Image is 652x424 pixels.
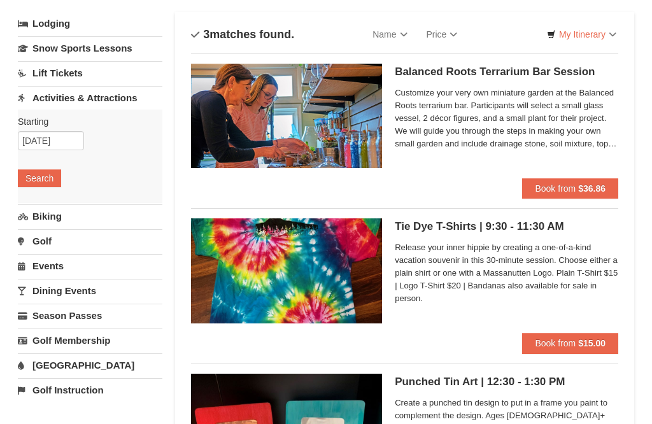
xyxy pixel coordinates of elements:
a: Lodging [18,12,162,35]
span: Release your inner hippie by creating a one-of-a-kind vacation souvenir in this 30-minute session... [395,241,618,305]
h5: Balanced Roots Terrarium Bar Session [395,66,618,78]
span: Book from [535,183,576,194]
a: Snow Sports Lessons [18,36,162,60]
a: My Itinerary [539,25,625,44]
a: Price [417,22,467,47]
a: Name [363,22,416,47]
button: Search [18,169,61,187]
strong: $15.00 [578,338,606,348]
span: Book from [535,338,576,348]
span: 3 [203,28,209,41]
label: Starting [18,115,153,128]
a: Biking [18,204,162,228]
span: Create a punched tin design to put in a frame you paint to complement the design. Ages [DEMOGRAPH... [395,397,618,422]
a: Season Passes [18,304,162,327]
button: Book from $36.86 [522,178,618,199]
a: Golf [18,229,162,253]
a: Lift Tickets [18,61,162,85]
h5: Punched Tin Art | 12:30 - 1:30 PM [395,376,618,388]
a: Dining Events [18,279,162,302]
strong: $36.86 [578,183,606,194]
button: Book from $15.00 [522,333,618,353]
span: Customize your very own miniature garden at the Balanced Roots terrarium bar. Participants will s... [395,87,618,150]
img: 6619869-1512-3c4c33a7.png [191,218,382,323]
a: Golf Instruction [18,378,162,402]
a: Activities & Attractions [18,86,162,110]
img: 18871151-30-393e4332.jpg [191,64,382,168]
a: Golf Membership [18,329,162,352]
h5: Tie Dye T-Shirts | 9:30 - 11:30 AM [395,220,618,233]
a: Events [18,254,162,278]
a: [GEOGRAPHIC_DATA] [18,353,162,377]
h4: matches found. [191,28,294,41]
